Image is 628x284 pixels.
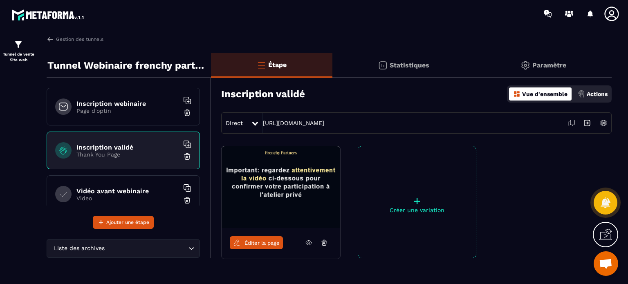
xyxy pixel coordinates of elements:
[76,143,179,151] h6: Inscription validé
[47,239,200,258] div: Search for option
[268,61,287,69] p: Étape
[579,115,595,131] img: arrow-next.bcc2205e.svg
[52,244,106,253] span: Liste des archives
[230,236,283,249] a: Éditer la page
[532,61,566,69] p: Paramètre
[390,61,429,69] p: Statistiques
[578,90,585,98] img: actions.d6e523a2.png
[358,207,476,213] p: Créer une variation
[244,240,280,246] span: Éditer la page
[47,36,54,43] img: arrow
[587,91,608,97] p: Actions
[106,244,186,253] input: Search for option
[358,195,476,207] p: +
[594,251,618,276] div: Ouvrir le chat
[263,120,324,126] a: [URL][DOMAIN_NAME]
[226,120,243,126] span: Direct
[378,60,388,70] img: stats.20deebd0.svg
[47,36,103,43] a: Gestion des tunnels
[76,100,179,107] h6: Inscription webinaire
[596,115,611,131] img: setting-w.858f3a88.svg
[76,187,179,195] h6: Vidéo avant webinaire
[76,107,179,114] p: Page d'optin
[183,152,191,161] img: trash
[93,216,154,229] button: Ajouter une étape
[221,88,305,100] h3: Inscription validé
[183,109,191,117] img: trash
[256,60,266,70] img: bars-o.4a397970.svg
[183,196,191,204] img: trash
[11,7,85,22] img: logo
[76,195,179,201] p: Video
[106,218,149,226] span: Ajouter une étape
[520,60,530,70] img: setting-gr.5f69749f.svg
[2,51,35,63] p: Tunnel de vente Site web
[522,91,567,97] p: Vue d'ensemble
[2,34,35,69] a: formationformationTunnel de vente Site web
[76,151,179,158] p: Thank You Page
[13,40,23,49] img: formation
[513,90,520,98] img: dashboard-orange.40269519.svg
[47,57,205,74] p: Tunnel Webinaire frenchy partners
[222,146,340,228] img: image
